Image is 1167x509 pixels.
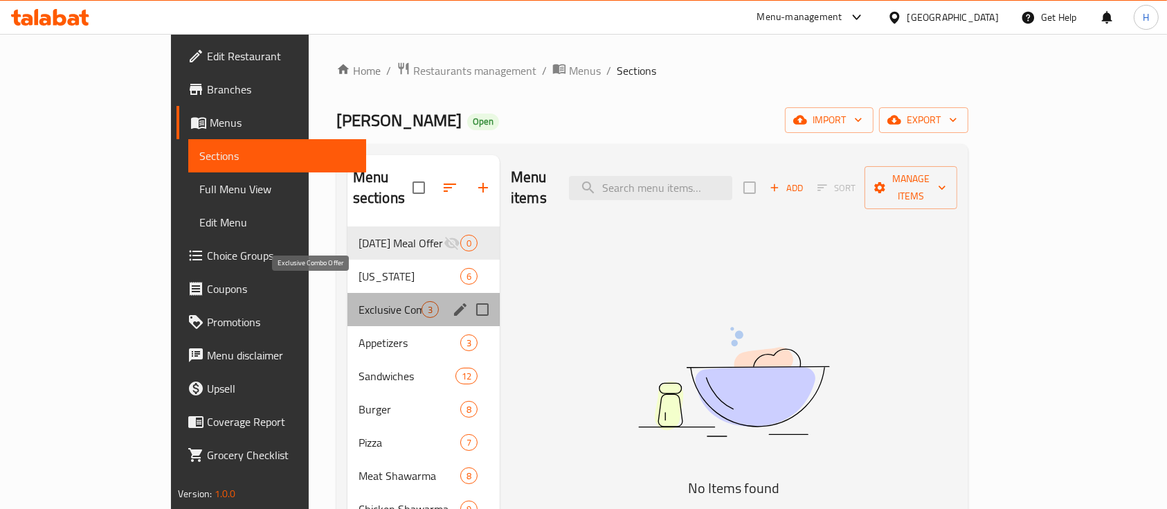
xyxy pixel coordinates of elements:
div: items [460,235,478,251]
a: Menus [552,62,601,80]
div: items [455,368,478,384]
span: Open [467,116,499,127]
li: / [386,62,391,79]
a: Menu disclaimer [177,339,366,372]
span: Select section first [808,177,865,199]
span: 7 [461,436,477,449]
span: Version: [178,485,212,503]
div: Appetizers3 [347,326,500,359]
a: Edit Menu [188,206,366,239]
a: Grocery Checklist [177,438,366,472]
a: Full Menu View [188,172,366,206]
span: Add [768,180,805,196]
a: Coverage Report [177,405,366,438]
span: Menu disclaimer [207,347,355,364]
div: items [460,467,478,484]
li: / [606,62,611,79]
span: import [796,111,862,129]
div: Kentucky [359,268,460,285]
div: Burger8 [347,393,500,426]
span: Edit Menu [199,214,355,231]
a: Choice Groups [177,239,366,272]
button: Manage items [865,166,957,209]
span: [DATE] Meal Offer [359,235,444,251]
span: Full Menu View [199,181,355,197]
span: Sandwiches [359,368,455,384]
div: Meat Shawarma8 [347,459,500,492]
span: Appetizers [359,334,460,351]
span: Coverage Report [207,413,355,430]
span: Manage items [876,170,946,205]
div: Ramadan Meal Offer [359,235,444,251]
span: Sort sections [433,171,467,204]
span: Select all sections [404,173,433,202]
span: Meat Shawarma [359,467,460,484]
span: Exclusive Combo Offer [359,301,422,318]
h2: Menu sections [353,167,413,208]
li: / [542,62,547,79]
div: Pizza7 [347,426,500,459]
span: Edit Restaurant [207,48,355,64]
span: 6 [461,270,477,283]
button: edit [450,299,471,320]
div: items [460,434,478,451]
span: 3 [422,303,438,316]
span: Upsell [207,380,355,397]
svg: Inactive section [444,235,460,251]
span: Sections [199,148,355,164]
span: 8 [461,403,477,416]
div: items [422,301,439,318]
span: Sections [617,62,656,79]
span: 8 [461,470,477,483]
div: [GEOGRAPHIC_DATA] [907,10,999,25]
span: Menus [210,114,355,131]
span: Coupons [207,280,355,297]
a: Upsell [177,372,366,405]
span: 1.0.0 [215,485,236,503]
img: dish.svg [561,290,907,474]
a: Promotions [177,305,366,339]
div: Sandwiches12 [347,359,500,393]
div: Open [467,114,499,130]
button: import [785,107,874,133]
a: Branches [177,73,366,106]
button: export [879,107,968,133]
div: [DATE] Meal Offer0 [347,226,500,260]
a: Restaurants management [397,62,536,80]
span: 3 [461,337,477,350]
a: Edit Restaurant [177,39,366,73]
span: [US_STATE] [359,268,460,285]
span: Branches [207,81,355,98]
nav: breadcrumb [336,62,968,80]
span: H [1143,10,1149,25]
span: Menus [569,62,601,79]
a: Coupons [177,272,366,305]
span: Burger [359,401,460,418]
div: items [460,268,478,285]
input: search [569,176,732,200]
a: Sections [188,139,366,172]
span: 0 [461,237,477,250]
span: [PERSON_NAME] [336,105,462,136]
span: Choice Groups [207,247,355,264]
button: Add [764,177,808,199]
span: export [890,111,957,129]
div: Menu-management [757,9,842,26]
span: Grocery Checklist [207,447,355,463]
a: Menus [177,106,366,139]
div: Exclusive Combo Offer3edit [347,293,500,326]
span: 12 [456,370,477,383]
h5: No Items found [561,477,907,499]
div: items [460,334,478,351]
span: Add item [764,177,808,199]
div: items [460,401,478,418]
span: Pizza [359,434,460,451]
div: [US_STATE]6 [347,260,500,293]
h2: Menu items [511,167,552,208]
button: Add section [467,171,500,204]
